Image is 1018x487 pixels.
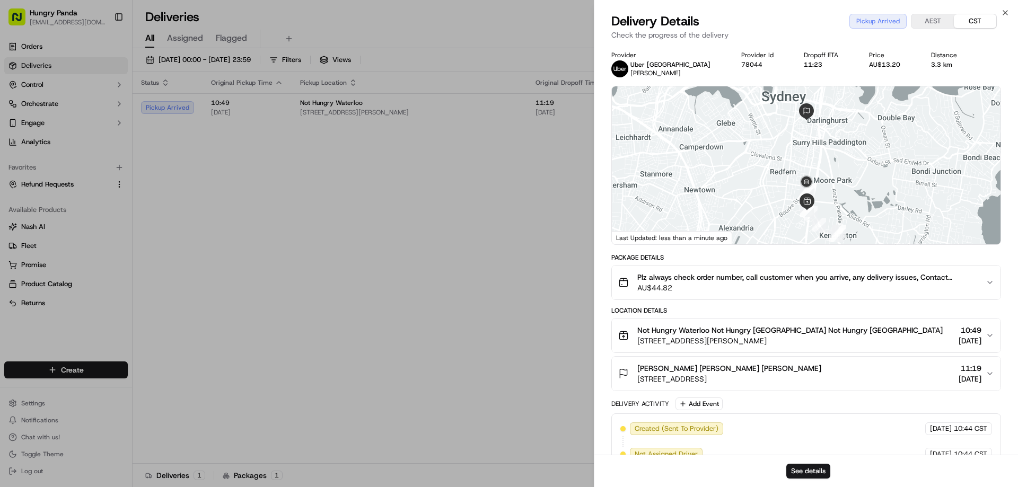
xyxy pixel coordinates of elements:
[911,14,954,28] button: AEST
[11,42,193,59] p: Welcome 👋
[612,265,1001,299] button: Plz always check order number, call customer when you arrive, any delivery issues, Contact WhatsA...
[612,357,1001,391] button: [PERSON_NAME] [PERSON_NAME] [PERSON_NAME][STREET_ADDRESS]11:19[DATE]
[741,60,762,69] button: 78044
[11,183,28,200] img: Asif Zaman Khan
[954,424,987,433] span: 10:44 CST
[804,60,852,69] div: 11:23
[829,228,843,242] div: 4
[635,449,698,459] span: Not Assigned Driver
[94,193,119,201] span: 8月27日
[630,60,710,69] p: Uber [GEOGRAPHIC_DATA]
[611,51,724,59] div: Provider
[6,233,85,252] a: 📗Knowledge Base
[954,449,987,459] span: 10:44 CST
[930,449,952,459] span: [DATE]
[959,374,981,384] span: [DATE]
[11,11,32,32] img: Nash
[11,101,30,120] img: 1736555255976-a54dd68f-1ca7-489b-9aae-adbdc363a1c4
[635,424,718,433] span: Created (Sent To Provider)
[48,112,146,120] div: We're available if you need us!
[48,101,174,112] div: Start new chat
[90,238,98,246] div: 💻
[35,164,39,173] span: •
[630,69,681,77] span: [PERSON_NAME]
[21,193,30,202] img: 1736555255976-a54dd68f-1ca7-489b-9aae-adbdc363a1c4
[612,231,732,244] div: Last Updated: less than a minute ago
[741,51,787,59] div: Provider Id
[180,104,193,117] button: Start new chat
[832,225,846,238] div: 3
[804,206,818,220] div: 6
[869,51,914,59] div: Price
[637,374,821,384] span: [STREET_ADDRESS]
[930,424,952,433] span: [DATE]
[801,184,815,198] div: 9
[611,30,1001,40] p: Check the progress of the delivery
[869,60,914,69] div: AU$13.20
[804,51,852,59] div: Dropoff ETA
[106,263,128,271] span: Pylon
[88,193,92,201] span: •
[611,60,628,77] img: uber-new-logo.jpeg
[611,13,699,30] span: Delivery Details
[85,233,174,252] a: 💻API Documentation
[959,325,981,335] span: 10:49
[11,238,19,246] div: 📗
[812,218,826,232] div: 5
[75,262,128,271] a: Powered byPylon
[959,363,981,374] span: 11:19
[931,60,971,69] div: 3.3 km
[611,400,669,408] div: Delivery Activity
[637,363,821,374] span: [PERSON_NAME] [PERSON_NAME] [PERSON_NAME]
[675,397,723,410] button: Add Event
[637,335,943,346] span: [STREET_ADDRESS][PERSON_NAME]
[931,51,971,59] div: Distance
[22,101,41,120] img: 8016278978528_b943e370aa5ada12b00a_72.png
[800,184,814,198] div: 10
[21,237,81,247] span: Knowledge Base
[637,325,943,335] span: Not Hungry Waterloo Not Hungry [GEOGRAPHIC_DATA] Not Hungry [GEOGRAPHIC_DATA]
[786,464,830,479] button: See details
[637,282,977,293] span: AU$44.82
[800,203,814,217] div: 8
[959,335,981,346] span: [DATE]
[33,193,86,201] span: [PERSON_NAME]
[164,136,193,148] button: See all
[611,253,1001,262] div: Package Details
[100,237,170,247] span: API Documentation
[612,318,1001,352] button: Not Hungry Waterloo Not Hungry [GEOGRAPHIC_DATA] Not Hungry [GEOGRAPHIC_DATA][STREET_ADDRESS][PER...
[41,164,66,173] span: 9月17日
[11,138,71,146] div: Past conversations
[611,306,1001,315] div: Location Details
[28,68,191,79] input: Got a question? Start typing here...
[954,14,996,28] button: CST
[637,272,977,282] span: Plz always check order number, call customer when you arrive, any delivery issues, Contact WhatsA...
